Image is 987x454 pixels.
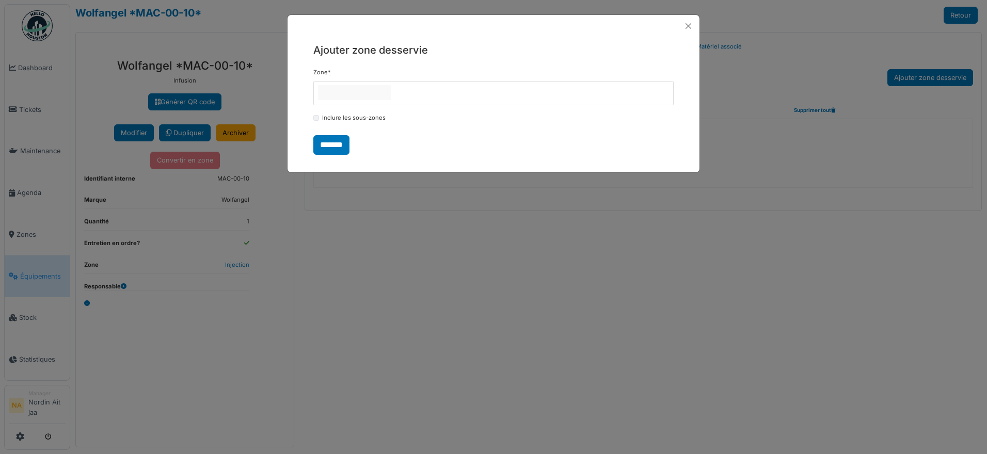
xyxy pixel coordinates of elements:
[318,85,391,100] input: null
[681,19,695,33] button: Close
[313,42,674,58] h5: Ajouter zone desservie
[322,113,386,122] label: Inclure les sous-zones
[328,69,331,76] abbr: Requis
[313,68,331,77] label: Zone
